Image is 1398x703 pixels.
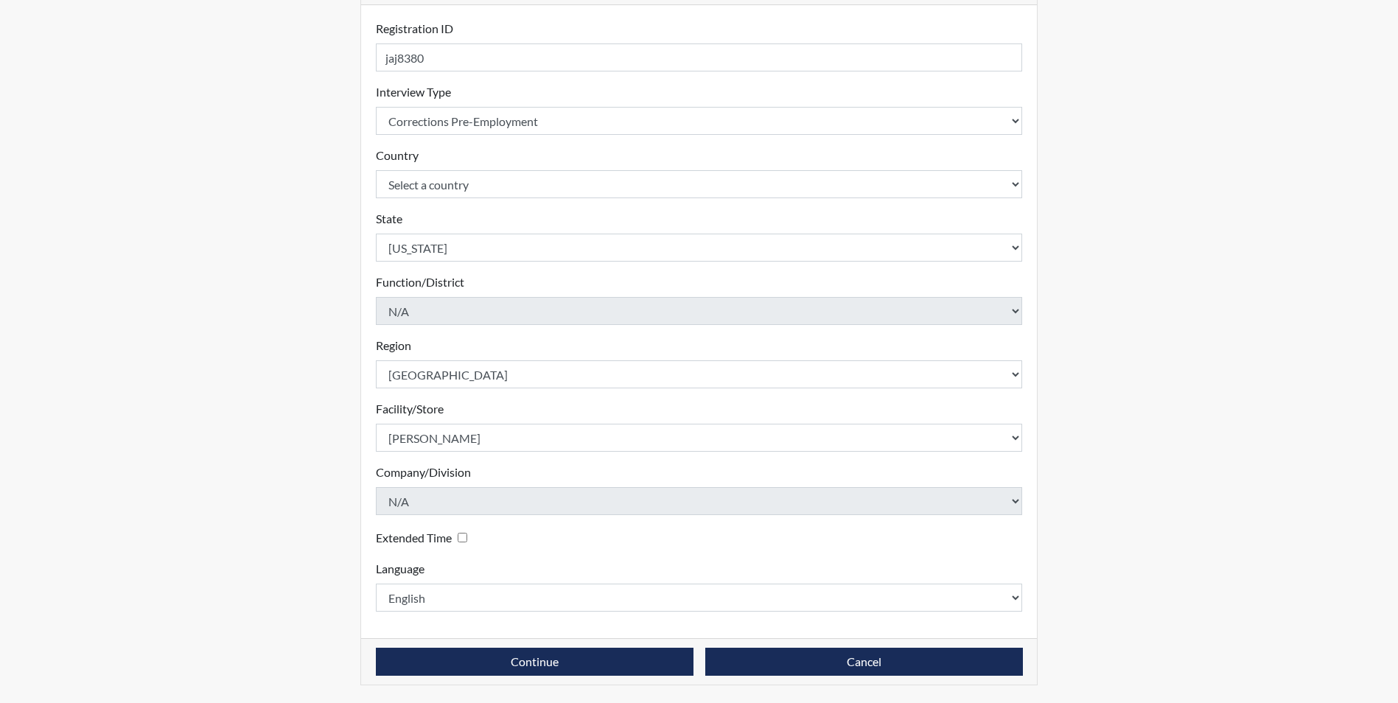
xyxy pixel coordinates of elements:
label: Function/District [376,273,464,291]
label: Region [376,337,411,354]
label: Company/Division [376,464,471,481]
label: Country [376,147,419,164]
input: Insert a Registration ID, which needs to be a unique alphanumeric value for each interviewee [376,43,1023,71]
button: Cancel [705,648,1023,676]
label: Facility/Store [376,400,444,418]
label: Language [376,560,424,578]
label: State [376,210,402,228]
button: Continue [376,648,693,676]
label: Interview Type [376,83,451,101]
div: Checking this box will provide the interviewee with an accomodation of extra time to answer each ... [376,527,473,548]
label: Registration ID [376,20,453,38]
label: Extended Time [376,529,452,547]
